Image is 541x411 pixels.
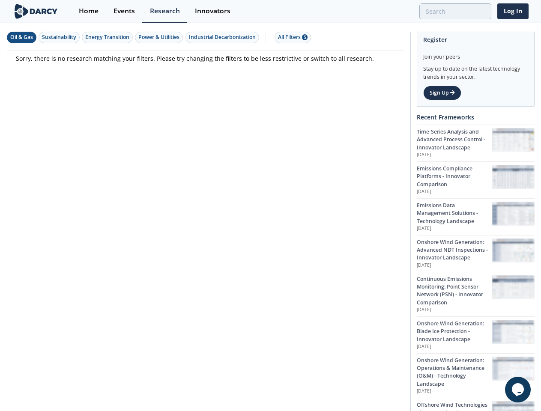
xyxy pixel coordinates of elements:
[150,8,180,15] div: Research
[417,188,492,195] p: [DATE]
[138,33,179,41] div: Power & Utilities
[417,110,535,125] div: Recent Frameworks
[505,377,532,402] iframe: chat widget
[417,320,492,343] div: Onshore Wind Generation: Blade Ice Protection - Innovator Landscape
[39,32,80,43] button: Sustainability
[417,128,492,152] div: Time-Series Analysis and Advanced Process Control - Innovator Landscape
[85,33,129,41] div: Energy Transition
[423,32,528,47] div: Register
[417,388,492,395] p: [DATE]
[417,125,535,161] a: Time-Series Analysis and Advanced Process Control - Innovator Landscape [DATE] Time-Series Analys...
[419,3,491,19] input: Advanced Search
[195,8,230,15] div: Innovators
[417,225,492,232] p: [DATE]
[10,33,33,41] div: Oil & Gas
[423,47,528,61] div: Join your peers
[417,152,492,158] p: [DATE]
[16,54,395,63] p: Sorry, there is no research matching your filters. Please try changing the filters to be less res...
[417,307,492,313] p: [DATE]
[417,353,535,398] a: Onshore Wind Generation: Operations & Maintenance (O&M) - Technology Landscape [DATE] Onshore Win...
[417,357,492,388] div: Onshore Wind Generation: Operations & Maintenance (O&M) - Technology Landscape
[417,198,535,235] a: Emissions Data Management Solutions - Technology Landscape [DATE] Emissions Data Management Solut...
[7,32,36,43] button: Oil & Gas
[278,33,308,41] div: All Filters
[417,262,492,269] p: [DATE]
[417,275,492,307] div: Continuous Emissions Monitoring: Point Sensor Network (PSN) - Innovator Comparison
[417,238,492,262] div: Onshore Wind Generation: Advanced NDT Inspections - Innovator Landscape
[417,202,492,225] div: Emissions Data Management Solutions - Technology Landscape
[79,8,99,15] div: Home
[497,3,529,19] a: Log In
[42,33,76,41] div: Sustainability
[417,161,535,198] a: Emissions Compliance Platforms - Innovator Comparison [DATE] Emissions Compliance Platforms - Inn...
[189,33,256,41] div: Industrial Decarbonization
[417,272,535,316] a: Continuous Emissions Monitoring: Point Sensor Network (PSN) - Innovator Comparison [DATE] Continu...
[417,165,492,188] div: Emissions Compliance Platforms - Innovator Comparison
[423,61,528,81] div: Stay up to date on the latest technology trends in your sector.
[423,86,461,100] a: Sign Up
[302,34,308,40] span: 5
[185,32,259,43] button: Industrial Decarbonization
[417,343,492,350] p: [DATE]
[417,316,535,353] a: Onshore Wind Generation: Blade Ice Protection - Innovator Landscape [DATE] Onshore Wind Generatio...
[417,235,535,272] a: Onshore Wind Generation: Advanced NDT Inspections - Innovator Landscape [DATE] Onshore Wind Gener...
[275,32,311,43] button: All Filters 5
[135,32,183,43] button: Power & Utilities
[82,32,133,43] button: Energy Transition
[114,8,135,15] div: Events
[13,4,60,19] img: logo-wide.svg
